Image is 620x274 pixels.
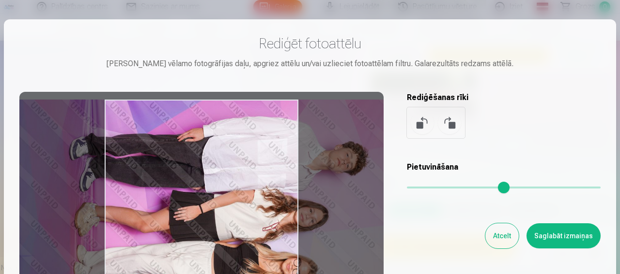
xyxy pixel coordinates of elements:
h5: Pietuvināšana [407,161,601,173]
button: Atcelt [485,223,519,248]
h3: Rediģēt fotoattēlu [19,35,601,52]
button: Saglabāt izmaiņas [527,223,601,248]
div: [PERSON_NAME] vēlamo fotogrāfijas daļu, apgriez attēlu un/vai uzlieciet fotoattēlam filtru. Galar... [19,58,601,70]
h5: Rediģēšanas rīki [407,92,601,103]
